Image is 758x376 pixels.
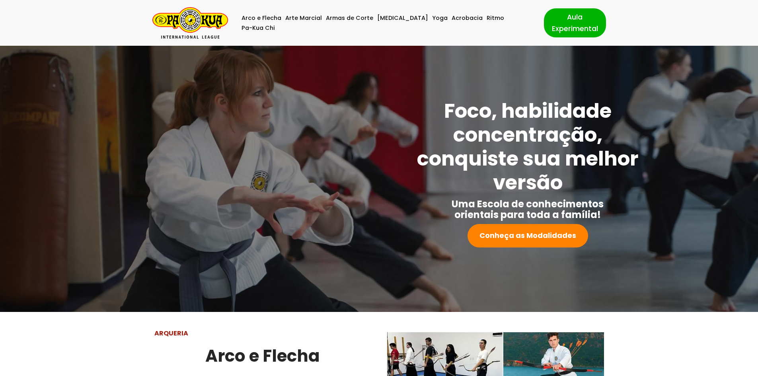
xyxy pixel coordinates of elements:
a: Arco e Flecha [242,13,281,23]
strong: Arco e Flecha [205,344,320,368]
strong: ARQUERIA [154,329,188,338]
a: Acrobacia [452,13,483,23]
strong: Foco, habilidade concentração, conquiste sua melhor versão [417,97,639,197]
a: Pa-Kua Chi [242,23,275,33]
a: Pa-Kua Brasil Uma Escola de conhecimentos orientais para toda a família. Foco, habilidade concent... [152,7,228,39]
strong: Uma Escola de conhecimentos orientais para toda a família! [452,197,604,221]
a: Arte Marcial [285,13,322,23]
a: Aula Experimental [544,8,606,37]
strong: Conheça as Modalidades [479,230,576,240]
a: Conheça as Modalidades [468,224,588,247]
a: Armas de Corte [326,13,373,23]
div: Menu primário [240,13,532,33]
a: [MEDICAL_DATA] [377,13,428,23]
a: Yoga [432,13,448,23]
a: Ritmo [487,13,504,23]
